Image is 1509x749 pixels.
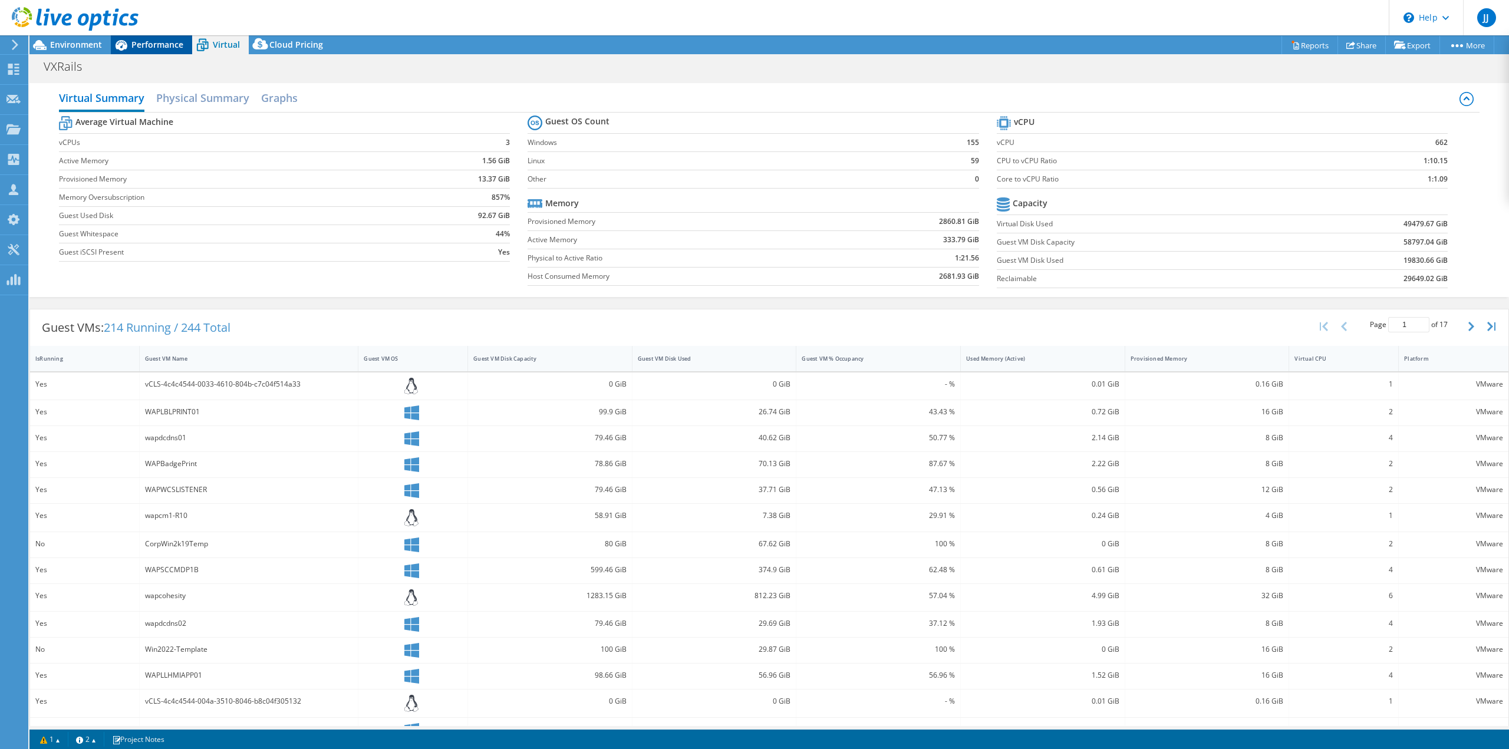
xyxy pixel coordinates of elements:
div: Yes [35,483,134,496]
div: 8 GiB [1131,457,1284,470]
span: 214 Running / 244 Total [104,319,230,335]
span: Performance [131,39,183,50]
b: 2860.81 GiB [939,216,979,227]
div: VMware [1404,563,1503,576]
b: 0 [975,173,979,185]
label: Provisioned Memory [528,216,837,227]
div: 7.38 GiB [638,509,791,522]
div: 79.46 GiB [473,483,627,496]
div: VMware [1404,378,1503,391]
label: Reclaimable [997,273,1292,285]
b: Yes [498,246,510,258]
b: 2681.93 GiB [939,270,979,282]
div: 1 [1294,509,1393,522]
div: 4 [1294,669,1393,682]
div: 812.23 GiB [638,589,791,602]
div: 57.04 % [802,589,955,602]
b: 1:21.56 [955,252,979,264]
h2: Virtual Summary [59,86,144,112]
div: Win2022-Template [145,643,353,656]
div: WAPBadgePrint [145,457,353,470]
div: 1283.15 GiB [473,589,627,602]
div: 16 GiB [1131,669,1284,682]
div: 29.91 % [802,509,955,522]
div: 141.09 GiB [638,723,791,736]
div: VMware [1404,589,1503,602]
div: Guest VM Disk Capacity [473,355,612,362]
div: 67.62 GiB [638,537,791,550]
label: Active Memory [59,155,411,167]
div: 0.01 GiB [966,378,1119,391]
a: Reports [1281,36,1338,54]
div: 0.24 GiB [966,509,1119,522]
div: 0 GiB [473,378,627,391]
b: 49479.67 GiB [1403,218,1448,230]
div: 12 GiB [1131,483,1284,496]
a: Export [1385,36,1440,54]
b: 44% [496,228,510,240]
div: 8 GiB [1131,563,1284,576]
div: wapdcdns01 [145,431,353,444]
b: Capacity [1013,197,1047,209]
div: VMware [1404,483,1503,496]
div: WAPSCCMDP1B [145,563,353,576]
b: 13.37 GiB [478,173,510,185]
div: 0.56 GiB [966,483,1119,496]
div: WAPLLHMIAPP01 [145,669,353,682]
div: 4 [1294,431,1393,444]
div: Virtual CPU [1294,355,1379,362]
b: 155 [967,137,979,149]
div: Yes [35,617,134,630]
div: VMware [1404,537,1503,550]
b: 92.67 GiB [478,210,510,222]
div: Yes [35,669,134,682]
div: 4 [1294,563,1393,576]
div: No [35,537,134,550]
div: Yes [35,457,134,470]
div: 37.12 % [802,617,955,630]
div: 56.96 % [802,669,955,682]
div: 100 % [802,537,955,550]
div: 0 GiB [473,695,627,708]
div: CorpWin2k19Temp [145,537,353,550]
div: Guest VM OS [364,355,448,362]
b: vCPU [1014,116,1034,128]
div: WAPRESOURCE [145,723,353,736]
label: Other [528,173,920,185]
div: Used Memory (Active) [966,355,1105,362]
div: 26.74 GiB [638,405,791,418]
div: 78.86 GiB [473,457,627,470]
label: Guest Used Disk [59,210,411,222]
b: Memory [545,197,579,209]
div: 50.77 % [802,431,955,444]
div: vCLS-4c4c4544-004a-3510-8046-b8c04f305132 [145,695,353,708]
div: 2 [1294,537,1393,550]
div: 1 [1294,378,1393,391]
div: 16 GiB [1131,405,1284,418]
span: Environment [50,39,102,50]
div: 8 GiB [1131,537,1284,550]
svg: \n [1403,12,1414,23]
div: VMware [1404,509,1503,522]
div: 0.01 GiB [966,695,1119,708]
div: 29.87 GiB [638,643,791,656]
label: Windows [528,137,920,149]
div: 80 GiB [473,537,627,550]
div: Guest VM Name [145,355,339,362]
label: Guest Whitespace [59,228,411,240]
div: 0.16 GiB [1131,378,1284,391]
div: 70.55 % [802,723,955,736]
div: Yes [35,695,134,708]
div: Yes [35,589,134,602]
b: 1.56 GiB [482,155,510,167]
input: jump to page [1388,317,1429,332]
div: 2 [1294,643,1393,656]
div: 0.16 GiB [1131,695,1284,708]
div: - % [802,695,955,708]
div: 2 [1294,457,1393,470]
label: Active Memory [528,234,837,246]
div: 2 [1294,483,1393,496]
div: 374.9 GiB [638,563,791,576]
div: 100 % [802,643,955,656]
div: 0 GiB [638,378,791,391]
